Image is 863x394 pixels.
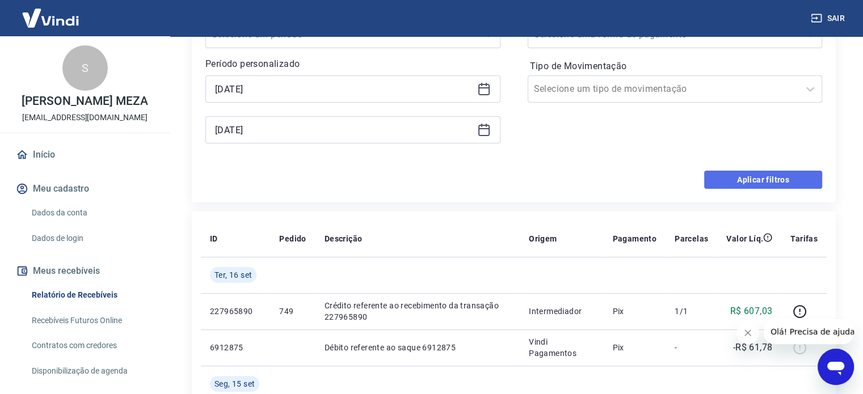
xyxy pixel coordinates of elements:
[730,304,773,318] p: R$ 607,03
[733,341,773,354] p: -R$ 61,78
[62,45,108,91] div: S
[210,306,261,317] p: 227965890
[530,60,820,73] label: Tipo de Movimentação
[27,227,156,250] a: Dados de login
[27,334,156,357] a: Contratos com credores
[809,8,849,29] button: Sair
[22,112,148,124] p: [EMAIL_ADDRESS][DOMAIN_NAME]
[214,378,255,389] span: Seg, 15 set
[205,57,500,71] p: Período personalizado
[14,142,156,167] a: Início
[215,81,473,98] input: Data inicial
[325,233,363,244] p: Descrição
[325,342,511,353] p: Débito referente ao saque 6912875
[27,309,156,332] a: Recebíveis Futuros Online
[27,359,156,383] a: Disponibilização de agenda
[325,300,511,323] p: Crédito referente ao recebimento da transação 227965890
[210,342,261,353] p: 6912875
[529,306,594,317] p: Intermediador
[790,233,818,244] p: Tarifas
[210,233,218,244] p: ID
[612,233,656,244] p: Pagamento
[27,283,156,307] a: Relatório de Recebíveis
[279,233,306,244] p: Pedido
[529,233,557,244] p: Origem
[736,321,759,344] iframe: Fechar mensagem
[612,342,656,353] p: Pix
[215,121,473,138] input: Data final
[14,1,87,35] img: Vindi
[818,349,854,385] iframe: Botão para abrir a janela de mensagens
[279,306,306,317] p: 749
[675,342,708,353] p: -
[675,306,708,317] p: 1/1
[7,8,95,17] span: Olá! Precisa de ajuda?
[529,336,594,359] p: Vindi Pagamentos
[764,319,854,344] iframe: Mensagem da empresa
[726,233,763,244] p: Valor Líq.
[22,95,148,107] p: [PERSON_NAME] MEZA
[704,171,822,189] button: Aplicar filtros
[612,306,656,317] p: Pix
[14,176,156,201] button: Meu cadastro
[27,201,156,224] a: Dados da conta
[214,269,252,281] span: Ter, 16 set
[675,233,708,244] p: Parcelas
[14,259,156,283] button: Meus recebíveis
